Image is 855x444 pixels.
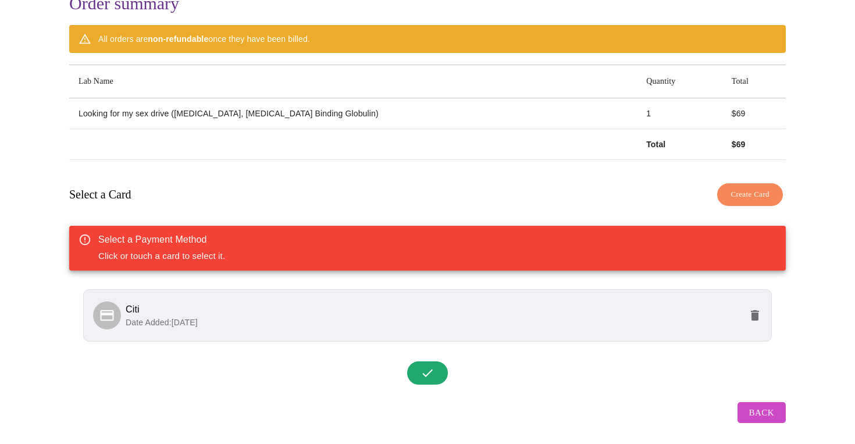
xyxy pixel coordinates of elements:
[637,65,722,98] th: Quantity
[749,405,774,420] span: Back
[732,140,746,149] strong: $ 69
[148,34,208,44] strong: non-refundable
[69,188,131,201] h3: Select a Card
[731,188,769,201] span: Create Card
[717,183,783,206] button: Create Card
[69,65,637,98] th: Lab Name
[722,98,786,129] td: $ 69
[126,304,140,314] span: Citi
[98,229,225,267] div: Click or touch a card to select it.
[98,29,310,49] div: All orders are once they have been billed.
[126,318,198,327] span: Date Added: [DATE]
[637,98,722,129] td: 1
[646,140,665,149] strong: Total
[722,65,786,98] th: Total
[69,98,637,129] td: Looking for my sex drive ([MEDICAL_DATA], [MEDICAL_DATA] Binding Globulin)
[741,301,769,329] button: delete
[738,402,786,423] button: Back
[98,233,225,247] div: Select a Payment Method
